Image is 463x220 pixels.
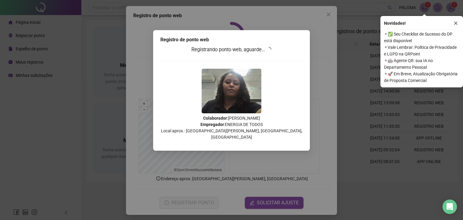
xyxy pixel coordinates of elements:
[384,71,459,84] span: ⚬ 🚀 Em Breve, Atualização Obrigatória de Proposta Comercial
[160,46,303,54] h3: Registrando ponto web, aguarde...
[203,116,227,121] strong: Colaborador
[443,200,457,214] div: Open Intercom Messenger
[160,36,303,43] div: Registro de ponto web
[202,69,261,113] img: 2Q==
[454,21,458,25] span: close
[266,47,271,52] span: loading
[200,122,224,127] strong: Empregador
[384,57,459,71] span: ⚬ 🤖 Agente QR: sua IA no Departamento Pessoal
[384,20,406,27] span: Novidades !
[160,115,303,140] p: : [PERSON_NAME] : ENERGIA DE TODOS Local aprox.: [GEOGRAPHIC_DATA][PERSON_NAME], [GEOGRAPHIC_DATA...
[384,31,459,44] span: ⚬ ✅ Seu Checklist de Sucesso do DP está disponível
[384,44,459,57] span: ⚬ Vale Lembrar: Política de Privacidade e LGPD na QRPoint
